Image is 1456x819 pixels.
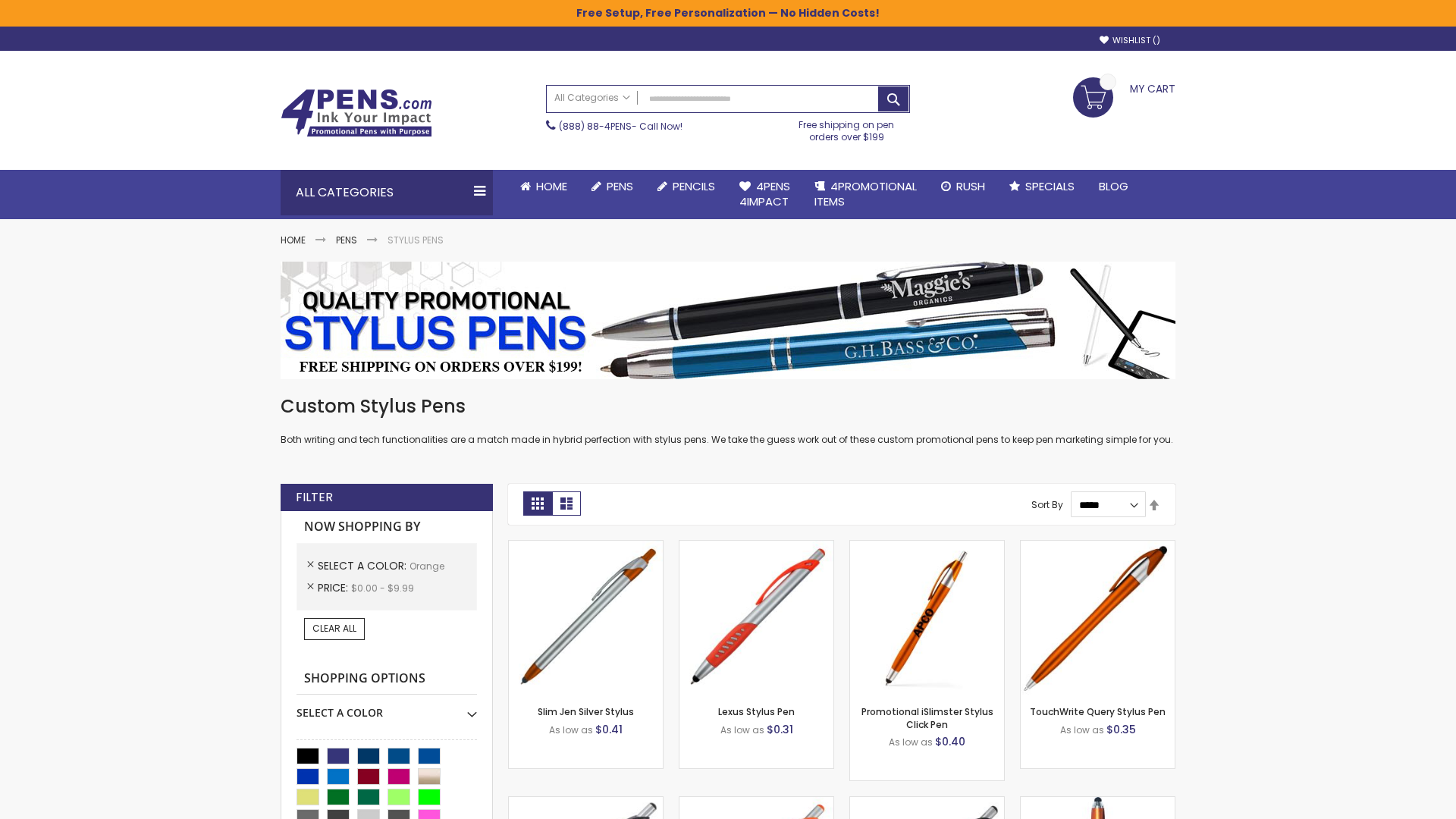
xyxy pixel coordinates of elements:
[281,234,306,246] a: Home
[351,582,414,595] span: $0.00 - $9.99
[297,663,477,695] strong: Shopping Options
[281,89,432,137] img: 4Pens Custom Pens and Promotional Products
[509,541,663,695] img: Slim Jen Silver Stylus-Orange
[281,262,1175,379] img: Stylus Pens
[1100,35,1160,46] a: Wishlist
[679,541,833,695] img: Lexus Stylus Pen-Orange
[579,170,645,203] a: Pens
[1021,796,1175,809] a: TouchWrite Command Stylus Pen-Orange
[1031,498,1063,511] label: Sort By
[559,120,682,133] span: - Call Now!
[929,170,997,203] a: Rush
[956,178,985,194] span: Rush
[607,178,633,194] span: Pens
[549,723,593,736] span: As low as
[889,736,933,748] span: As low as
[720,723,764,736] span: As low as
[523,491,552,516] strong: Grid
[850,796,1004,809] a: Lexus Metallic Stylus Pen-Orange
[850,541,1004,695] img: Promotional iSlimster Stylus Click Pen-Orange
[767,722,793,737] span: $0.31
[536,178,567,194] span: Home
[595,722,623,737] span: $0.41
[297,695,477,720] div: Select A Color
[318,558,409,573] span: Select A Color
[281,394,1175,447] div: Both writing and tech functionalities are a match made in hybrid perfection with stylus pens. We ...
[559,120,632,133] a: (888) 88-4PENS
[388,234,444,246] strong: Stylus Pens
[1030,705,1166,718] a: TouchWrite Query Stylus Pen
[673,178,715,194] span: Pencils
[318,580,351,595] span: Price
[281,394,1175,419] h1: Custom Stylus Pens
[538,705,634,718] a: Slim Jen Silver Stylus
[297,511,477,543] strong: Now Shopping by
[739,178,790,209] span: 4Pens 4impact
[679,796,833,809] a: Boston Silver Stylus Pen-Orange
[935,734,965,749] span: $0.40
[1106,722,1136,737] span: $0.35
[1025,178,1075,194] span: Specials
[679,540,833,553] a: Lexus Stylus Pen-Orange
[861,705,993,730] a: Promotional iSlimster Stylus Click Pen
[783,113,911,143] div: Free shipping on pen orders over $199
[409,560,444,573] span: Orange
[296,489,333,506] strong: Filter
[304,618,365,639] a: Clear All
[336,234,357,246] a: Pens
[509,540,663,553] a: Slim Jen Silver Stylus-Orange
[1060,723,1104,736] span: As low as
[997,170,1087,203] a: Specials
[554,92,630,104] span: All Categories
[814,178,917,209] span: 4PROMOTIONAL ITEMS
[1087,170,1141,203] a: Blog
[1021,541,1175,695] img: TouchWrite Query Stylus Pen-Orange
[281,170,493,215] div: All Categories
[312,622,356,635] span: Clear All
[1021,540,1175,553] a: TouchWrite Query Stylus Pen-Orange
[508,170,579,203] a: Home
[547,86,638,111] a: All Categories
[1099,178,1128,194] span: Blog
[645,170,727,203] a: Pencils
[718,705,795,718] a: Lexus Stylus Pen
[802,170,929,219] a: 4PROMOTIONALITEMS
[850,540,1004,553] a: Promotional iSlimster Stylus Click Pen-Orange
[727,170,802,219] a: 4Pens4impact
[509,796,663,809] a: Boston Stylus Pen-Orange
